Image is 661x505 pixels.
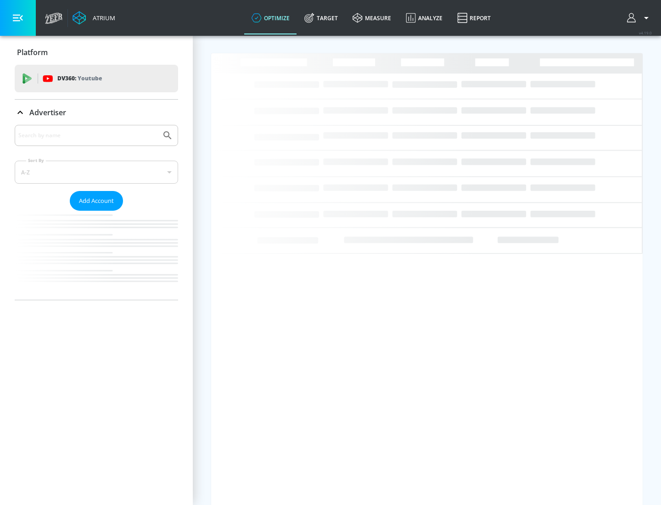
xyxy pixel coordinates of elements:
[79,196,114,206] span: Add Account
[297,1,345,34] a: Target
[244,1,297,34] a: optimize
[18,129,157,141] input: Search by name
[89,14,115,22] div: Atrium
[15,100,178,125] div: Advertiser
[15,65,178,92] div: DV360: Youtube
[15,39,178,65] div: Platform
[345,1,398,34] a: measure
[57,73,102,84] p: DV360:
[29,107,66,118] p: Advertiser
[15,161,178,184] div: A-Z
[73,11,115,25] a: Atrium
[15,211,178,300] nav: list of Advertiser
[17,47,48,57] p: Platform
[15,125,178,300] div: Advertiser
[450,1,498,34] a: Report
[398,1,450,34] a: Analyze
[26,157,46,163] label: Sort By
[70,191,123,211] button: Add Account
[639,30,652,35] span: v 4.19.0
[78,73,102,83] p: Youtube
